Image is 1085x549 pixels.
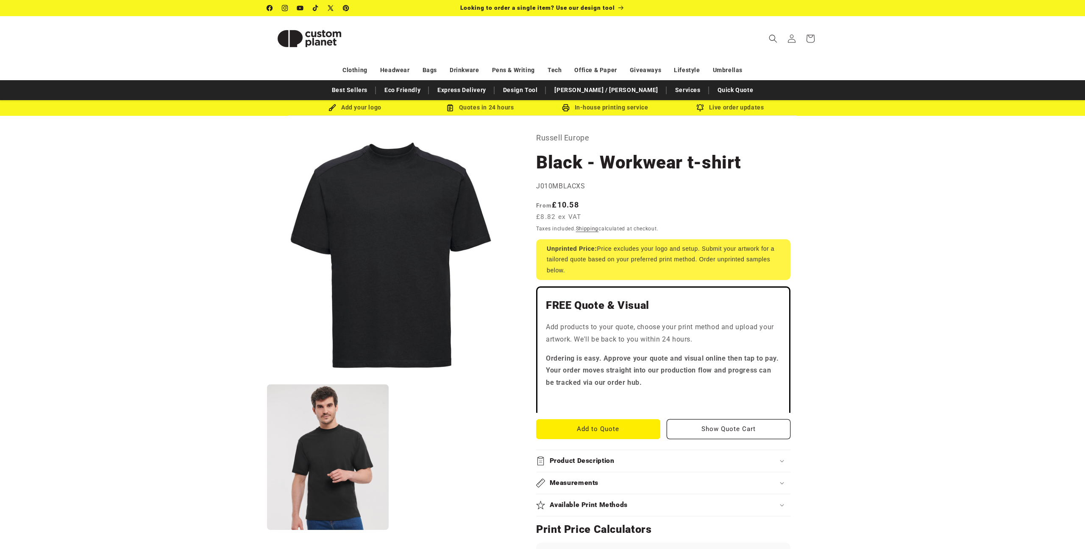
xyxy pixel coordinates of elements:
[292,102,417,113] div: Add your logo
[328,104,336,112] img: Brush Icon
[342,63,367,78] a: Clothing
[536,494,790,516] summary: Available Print Methods
[446,104,454,112] img: Order Updates Icon
[671,83,705,98] a: Services
[536,202,552,209] span: From
[417,102,542,113] div: Quotes in 24 hours
[764,29,782,48] summary: Search
[536,239,790,280] div: Price excludes your logo and setup. Submit your artwork for a tailored quote based on your prefer...
[667,419,791,439] button: Show Quote Cart
[536,200,579,209] strong: £10.58
[536,419,660,439] button: Add to Quote
[536,472,790,494] summary: Measurements
[380,83,425,98] a: Eco Friendly
[548,63,562,78] a: Tech
[674,63,700,78] a: Lifestyle
[546,354,779,387] strong: Ordering is easy. Approve your quote and visual online then tap to pay. Your order moves straight...
[562,104,570,112] img: In-house printing
[550,457,615,465] h2: Product Description
[536,224,790,233] div: Taxes included. calculated at checkout.
[536,182,585,190] span: J010MBLACXS
[492,63,535,78] a: Pens & Writing
[267,20,352,58] img: Custom Planet
[574,63,617,78] a: Office & Paper
[547,245,597,252] strong: Unprinted Price:
[668,102,793,113] div: Live order updates
[264,16,355,61] a: Custom Planet
[550,479,599,487] h2: Measurements
[328,83,372,98] a: Best Sellers
[536,523,790,536] h2: Print Price Calculators
[550,83,662,98] a: [PERSON_NAME] / [PERSON_NAME]
[433,83,490,98] a: Express Delivery
[423,63,437,78] a: Bags
[460,4,615,11] span: Looking to order a single item? Use our design tool
[713,63,743,78] a: Umbrellas
[536,151,790,174] h1: Black - Workwear t-shirt
[550,501,628,510] h2: Available Print Methods
[536,450,790,472] summary: Product Description
[696,104,704,112] img: Order updates
[542,102,668,113] div: In-house printing service
[499,83,542,98] a: Design Tool
[380,63,410,78] a: Headwear
[450,63,479,78] a: Drinkware
[267,131,515,530] media-gallery: Gallery Viewer
[536,131,790,145] p: Russell Europe
[536,212,581,222] span: £8.82 ex VAT
[630,63,661,78] a: Giveaways
[546,321,781,346] p: Add products to your quote, choose your print method and upload your artwork. We'll be back to yo...
[576,226,599,232] a: Shipping
[713,83,758,98] a: Quick Quote
[546,396,781,404] iframe: Customer reviews powered by Trustpilot
[546,299,781,312] h2: FREE Quote & Visual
